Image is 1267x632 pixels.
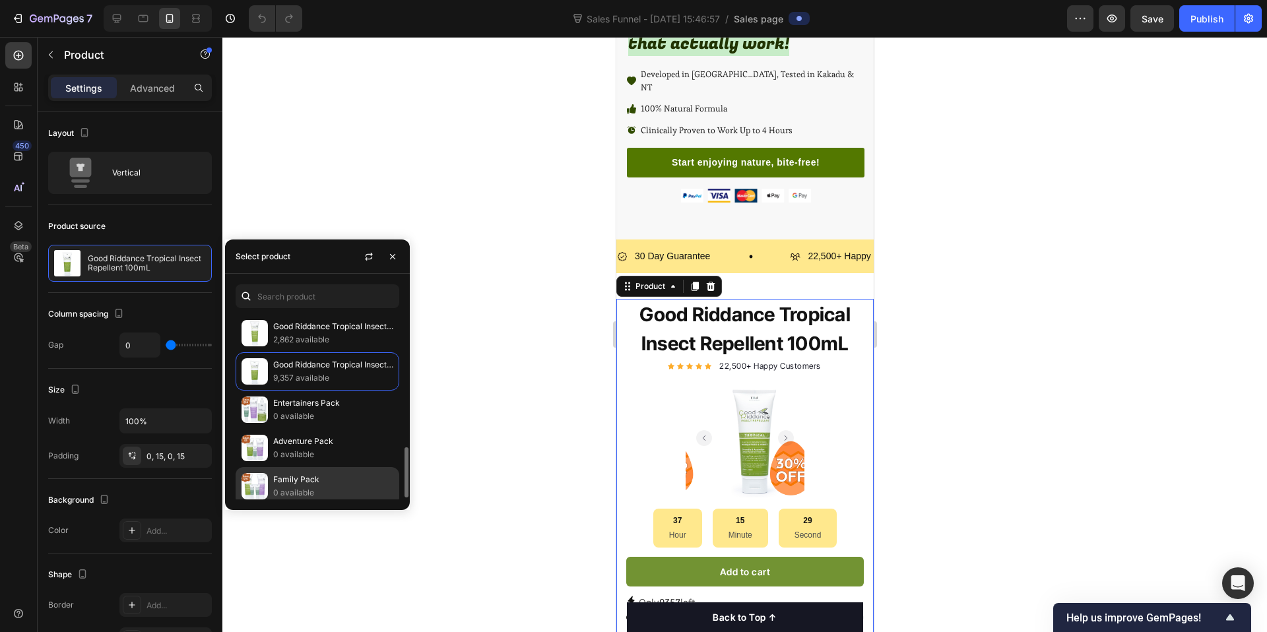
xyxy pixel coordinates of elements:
[146,451,209,462] div: 0, 15, 0, 15
[273,396,393,410] p: Entertainers Pack
[5,5,98,32] button: 7
[734,12,783,26] span: Sales page
[65,81,102,95] p: Settings
[1222,567,1254,599] div: Open Intercom Messenger
[55,119,203,133] p: Start enjoying nature, bite-free!
[273,333,393,346] p: 2,862 available
[146,600,209,612] div: Add...
[13,141,32,151] div: 450
[273,448,393,461] p: 0 available
[18,211,94,228] p: 30 Day Guarantee
[236,284,399,308] input: Search in Settings & Advanced
[236,251,290,263] div: Select product
[48,125,92,142] div: Layout
[242,396,268,423] img: collections
[273,358,393,371] p: Good Riddance Tropical Insect Repellent 100mL
[273,473,393,486] p: Family Pack
[130,81,175,95] p: Advanced
[273,486,393,499] p: 0 available
[178,477,205,491] div: 29
[16,243,51,255] div: Product
[273,320,393,333] p: Good Riddance Tropical Insect Repellent 250mL
[53,477,70,491] div: 37
[48,491,112,509] div: Background
[10,241,32,252] div: Beta
[10,520,247,550] button: Add to cart
[11,111,248,141] a: Start enjoying nature, bite-free!
[80,393,96,409] button: Carousel Back Arrow
[146,525,209,537] div: Add...
[120,409,211,433] input: Auto
[249,5,302,32] div: Undo/Redo
[725,12,729,26] span: /
[584,12,723,26] span: Sales Funnel - [DATE] 15:46:57
[86,11,92,26] p: 7
[48,450,79,462] div: Padding
[88,254,206,272] p: Good Riddance Tropical Insect Repellent 100mL
[48,381,83,399] div: Size
[273,435,393,448] p: Adventure Pack
[48,599,74,611] div: Border
[1179,5,1235,32] button: Publish
[242,320,268,346] img: collections
[1190,12,1223,26] div: Publish
[43,559,64,571] span: 9357
[64,47,176,63] p: Product
[24,65,246,79] p: 100% Natural Formula
[48,566,90,584] div: Shape
[162,393,178,409] button: Carousel Next Arrow
[242,435,268,461] img: collections
[22,559,79,571] p: only left
[120,333,160,357] input: Auto
[1066,610,1238,625] button: Show survey - Help us improve GemPages!
[1142,13,1163,24] span: Save
[104,528,154,542] div: Add to cart
[191,211,302,228] p: 22,500+ Happy Customers
[242,358,268,385] img: collections
[273,410,393,423] p: 0 available
[11,565,247,595] button: Back to Top ↑
[112,477,136,491] div: 15
[24,87,246,100] p: Clinically Proven to Work Up to 4 Hours
[1130,5,1174,32] button: Save
[103,323,205,335] p: 22,500+ Happy Customers
[54,250,81,276] img: product feature img
[112,158,193,188] div: Vertical
[48,415,70,427] div: Width
[242,473,268,499] img: collections
[65,152,195,166] img: 495611768014373769-47762bdc-c92b-46d1-973d-50401e2847fe.png
[48,220,106,232] div: Product source
[616,37,874,632] iframe: Design area
[48,305,127,323] div: Column spacing
[10,262,247,322] h1: Good Riddance Tropical Insect Repellent 100mL
[24,32,238,56] span: Developed in [GEOGRAPHIC_DATA], Tested in Kakadu & NT
[112,491,136,506] p: Minute
[178,491,205,506] p: Second
[273,371,393,385] p: 9,357 available
[48,339,63,351] div: Gap
[48,524,69,536] div: Color
[53,491,70,506] p: Hour
[96,573,161,587] div: Back to Top ↑
[1066,612,1222,624] span: Help us improve GemPages!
